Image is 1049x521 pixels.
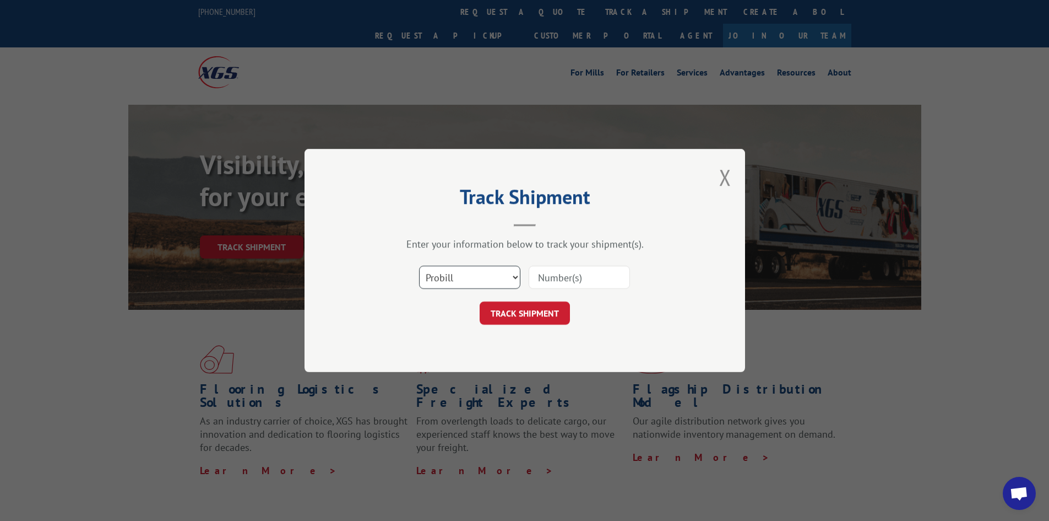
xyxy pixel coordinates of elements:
[480,302,570,325] button: TRACK SHIPMENT
[360,189,690,210] h2: Track Shipment
[529,266,630,289] input: Number(s)
[360,238,690,250] div: Enter your information below to track your shipment(s).
[719,163,731,192] button: Close modal
[1003,477,1036,510] div: Open chat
